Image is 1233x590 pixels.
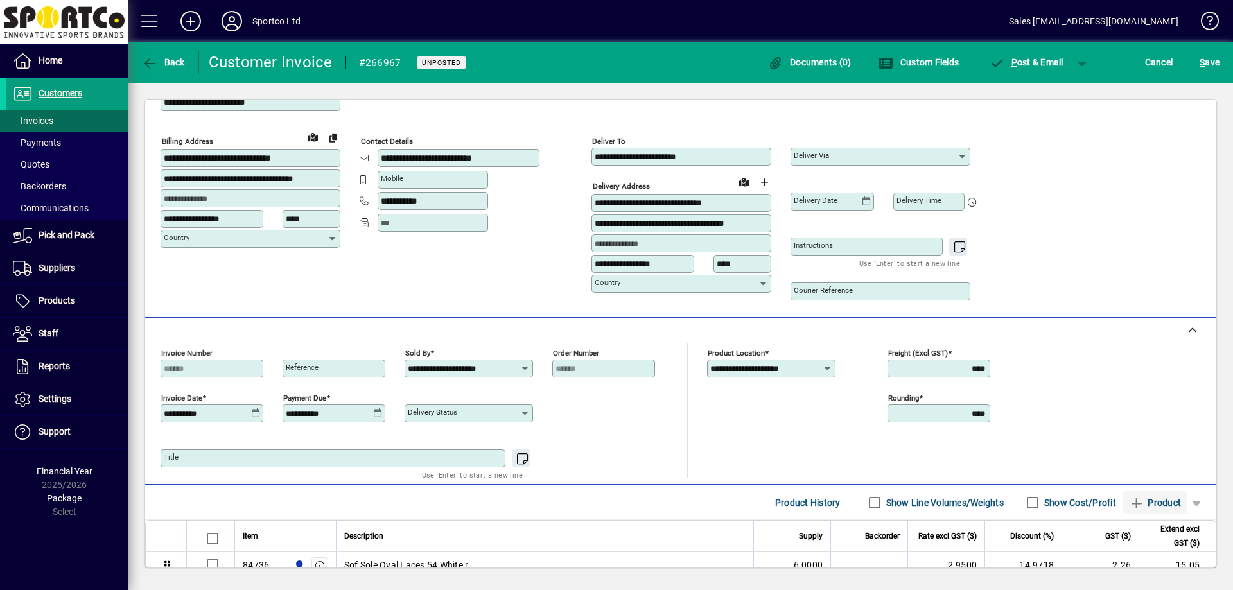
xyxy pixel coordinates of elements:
[754,172,774,193] button: Choose address
[164,233,189,242] mat-label: Country
[794,151,829,160] mat-label: Deliver via
[794,559,823,571] span: 6.0000
[47,493,82,503] span: Package
[252,11,301,31] div: Sportco Ltd
[1145,52,1173,73] span: Cancel
[1129,492,1181,513] span: Product
[794,241,833,250] mat-label: Instructions
[128,51,199,74] app-page-header-button: Back
[1147,522,1200,550] span: Extend excl GST ($)
[283,394,326,403] mat-label: Payment due
[770,491,846,514] button: Product History
[302,126,323,147] a: View on map
[170,10,211,33] button: Add
[6,318,128,350] a: Staff
[359,53,401,73] div: #266967
[859,256,960,270] mat-hint: Use 'Enter' to start a new line
[733,171,754,192] a: View on map
[918,529,977,543] span: Rate excl GST ($)
[794,286,853,295] mat-label: Courier Reference
[211,10,252,33] button: Profile
[13,203,89,213] span: Communications
[39,55,62,65] span: Home
[139,51,188,74] button: Back
[989,57,1063,67] span: ost & Email
[1011,57,1017,67] span: P
[884,496,1004,509] label: Show Line Volumes/Weights
[13,116,53,126] span: Invoices
[6,153,128,175] a: Quotes
[6,383,128,415] a: Settings
[422,58,461,67] span: Unposted
[243,559,269,571] div: 84736
[1196,51,1223,74] button: Save
[1200,57,1205,67] span: S
[405,349,430,358] mat-label: Sold by
[39,88,82,98] span: Customers
[39,230,94,240] span: Pick and Pack
[6,175,128,197] a: Backorders
[13,159,49,169] span: Quotes
[875,51,962,74] button: Custom Fields
[6,220,128,252] a: Pick and Pack
[708,349,765,358] mat-label: Product location
[765,51,855,74] button: Documents (0)
[1200,52,1220,73] span: ave
[408,408,457,417] mat-label: Delivery status
[865,529,900,543] span: Backorder
[1191,3,1217,44] a: Knowledge Base
[39,328,58,338] span: Staff
[983,51,1070,74] button: Post & Email
[209,52,333,73] div: Customer Invoice
[878,57,959,67] span: Custom Fields
[161,349,213,358] mat-label: Invoice number
[6,252,128,284] a: Suppliers
[794,196,837,205] mat-label: Delivery date
[6,416,128,448] a: Support
[1123,491,1187,514] button: Product
[896,196,941,205] mat-label: Delivery time
[39,394,71,404] span: Settings
[161,394,202,403] mat-label: Invoice date
[291,558,306,572] span: Sportco Ltd Warehouse
[243,529,258,543] span: Item
[1009,11,1178,31] div: Sales [EMAIL_ADDRESS][DOMAIN_NAME]
[6,285,128,317] a: Products
[142,57,185,67] span: Back
[1062,552,1139,578] td: 2.26
[553,349,599,358] mat-label: Order number
[344,559,469,571] span: Sof Sole Oval Laces 54 White r
[888,394,919,403] mat-label: Rounding
[595,278,620,287] mat-label: Country
[381,174,403,183] mat-label: Mobile
[768,57,852,67] span: Documents (0)
[13,181,66,191] span: Backorders
[1010,529,1054,543] span: Discount (%)
[916,559,977,571] div: 2.9500
[164,453,179,462] mat-label: Title
[6,110,128,132] a: Invoices
[1042,496,1116,509] label: Show Cost/Profit
[6,197,128,219] a: Communications
[6,351,128,383] a: Reports
[6,132,128,153] a: Payments
[799,529,823,543] span: Supply
[39,361,70,371] span: Reports
[39,426,71,437] span: Support
[984,552,1062,578] td: 14.9718
[39,295,75,306] span: Products
[592,137,625,146] mat-label: Deliver To
[6,45,128,77] a: Home
[775,492,841,513] span: Product History
[1139,552,1216,578] td: 15.05
[422,467,523,482] mat-hint: Use 'Enter' to start a new line
[323,127,344,148] button: Copy to Delivery address
[39,263,75,273] span: Suppliers
[37,466,92,476] span: Financial Year
[13,137,61,148] span: Payments
[344,529,383,543] span: Description
[1142,51,1176,74] button: Cancel
[286,363,319,372] mat-label: Reference
[1105,529,1131,543] span: GST ($)
[888,349,948,358] mat-label: Freight (excl GST)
